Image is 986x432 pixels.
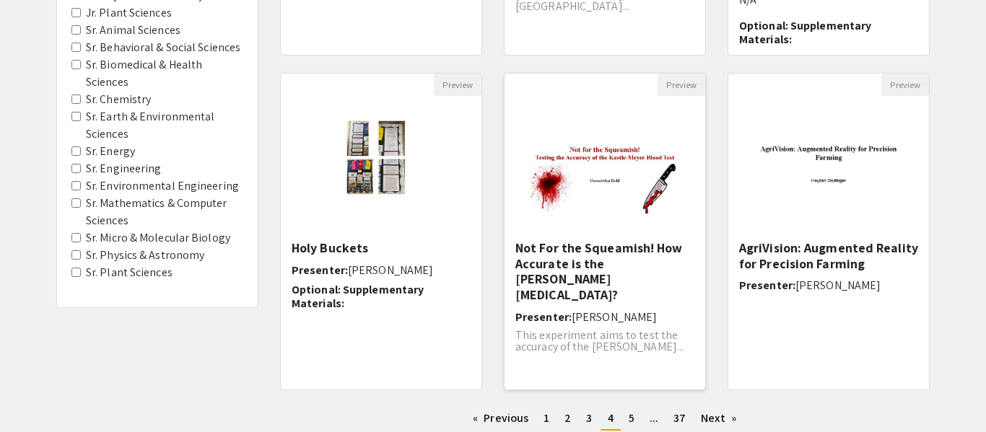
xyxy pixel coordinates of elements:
ul: Pagination [280,407,930,431]
button: Preview [881,74,929,96]
span: Optional: Supplementary Materials: [739,18,871,47]
span: This experiment aims to test the accuracy of the [PERSON_NAME]... [515,327,684,354]
label: Sr. Engineering [86,160,162,177]
h5: Not For the Squeamish! How Accurate is the [PERSON_NAME] [MEDICAL_DATA]? [515,240,694,302]
label: Sr. Mathematics & Computer Sciences [86,195,243,229]
label: Sr. Environmental Engineering [86,177,239,195]
label: Sr. Biomedical & Health Sciences [86,56,243,91]
h5: Holy Buckets [292,240,471,256]
label: Sr. Physics & Astronomy [86,247,204,264]
span: 5 [629,410,634,426]
button: Preview [658,74,705,96]
iframe: Chat [11,367,61,421]
span: [PERSON_NAME] [348,263,433,278]
div: Open Presentation <p class="ql-align-center"><strong style="background-color: transparent; color:... [728,73,930,390]
span: 4 [608,410,614,426]
label: Sr. Behavioral & Social Sciences [86,39,240,56]
img: <p>Holy Buckets </p> [322,96,440,240]
span: Optional: Supplementary Materials: [292,282,424,311]
span: 2 [564,410,571,426]
span: [PERSON_NAME] [572,309,657,325]
a: Previous page [466,407,536,429]
label: Sr. Earth & Environmental Sciences [86,108,243,143]
h5: AgriVision: Augmented Reality for Precision Farming [739,240,918,271]
label: Sr. Energy [86,143,135,160]
h6: Presenter: [515,310,694,324]
a: Next page [694,407,743,429]
h6: Presenter: [292,263,471,277]
img: <p class="ql-align-center"><strong style="background-color: transparent; color: rgb(0, 0, 0);">Ag... [728,105,929,231]
label: Sr. Plant Sciences [86,264,173,281]
span: ... [650,410,658,426]
img: <p>Not For the Squeamish! How Accurate is the Kastle-Meyer Blood Test?</p> [505,105,705,231]
span: [PERSON_NAME] [795,278,881,293]
label: Sr. Chemistry [86,91,151,108]
span: 1 [544,410,549,426]
button: Preview [434,74,481,96]
label: Sr. Micro & Molecular Biology [86,229,230,247]
h6: Presenter: [739,278,918,292]
label: Sr. Animal Sciences [86,22,180,39]
div: Open Presentation <p>Not For the Squeamish! How Accurate is the Kastle-Meyer Blood Test?</p> [504,73,706,390]
span: 3 [586,410,592,426]
span: 37 [673,410,686,426]
div: Open Presentation <p>Holy Buckets </p> [280,73,482,390]
label: Jr. Plant Sciences [86,4,172,22]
